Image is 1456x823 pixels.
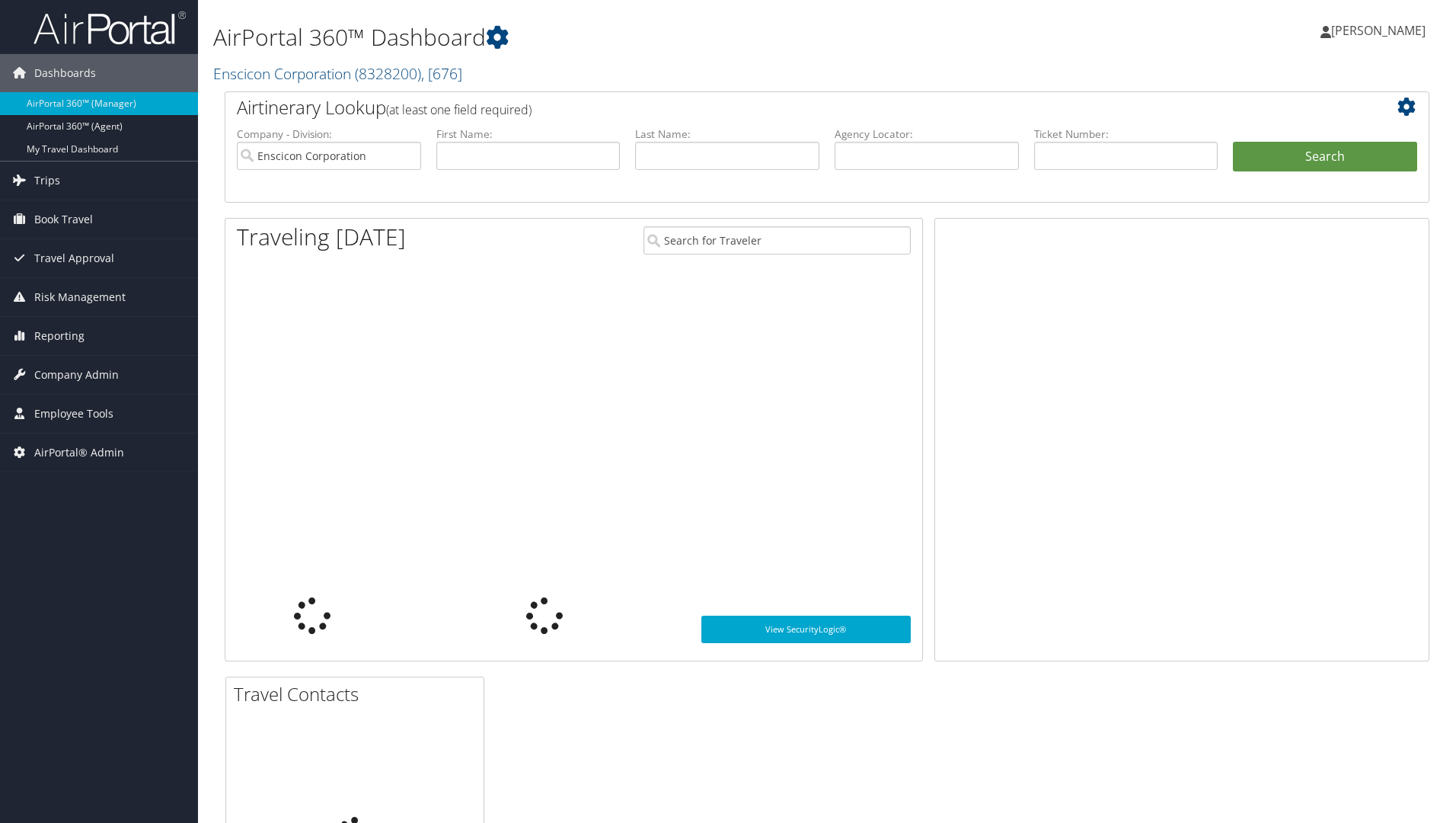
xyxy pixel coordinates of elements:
input: Search for Traveler [643,226,911,255]
a: [PERSON_NAME] [1320,8,1441,53]
span: ( 8328200 ) [355,63,421,84]
span: [PERSON_NAME] [1331,22,1426,39]
button: Search [1233,142,1417,172]
span: Travel Approval [34,239,114,277]
label: First Name: [436,126,621,142]
span: AirPortal® Admin [34,434,124,472]
span: , [ 676 ] [421,63,462,84]
label: Last Name: [635,126,819,142]
span: Company Admin [34,356,119,394]
h2: Travel Contacts [234,681,484,707]
span: Book Travel [34,200,93,239]
h1: AirPortal 360™ Dashboard [213,21,1032,53]
a: View SecurityLogic® [701,616,911,643]
label: Company - Division: [237,126,421,142]
h2: Airtinerary Lookup [237,94,1317,120]
label: Ticket Number: [1034,126,1218,142]
span: Reporting [34,317,85,355]
span: (at least one field required) [386,101,532,118]
h1: Traveling [DATE] [237,221,406,253]
span: Trips [34,162,60,200]
span: Employee Tools [34,395,113,433]
label: Agency Locator: [835,126,1019,142]
span: Risk Management [34,278,126,316]
a: Enscicon Corporation [213,63,462,84]
span: Dashboards [34,54,96,92]
img: airportal-logo.png [34,10,186,46]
